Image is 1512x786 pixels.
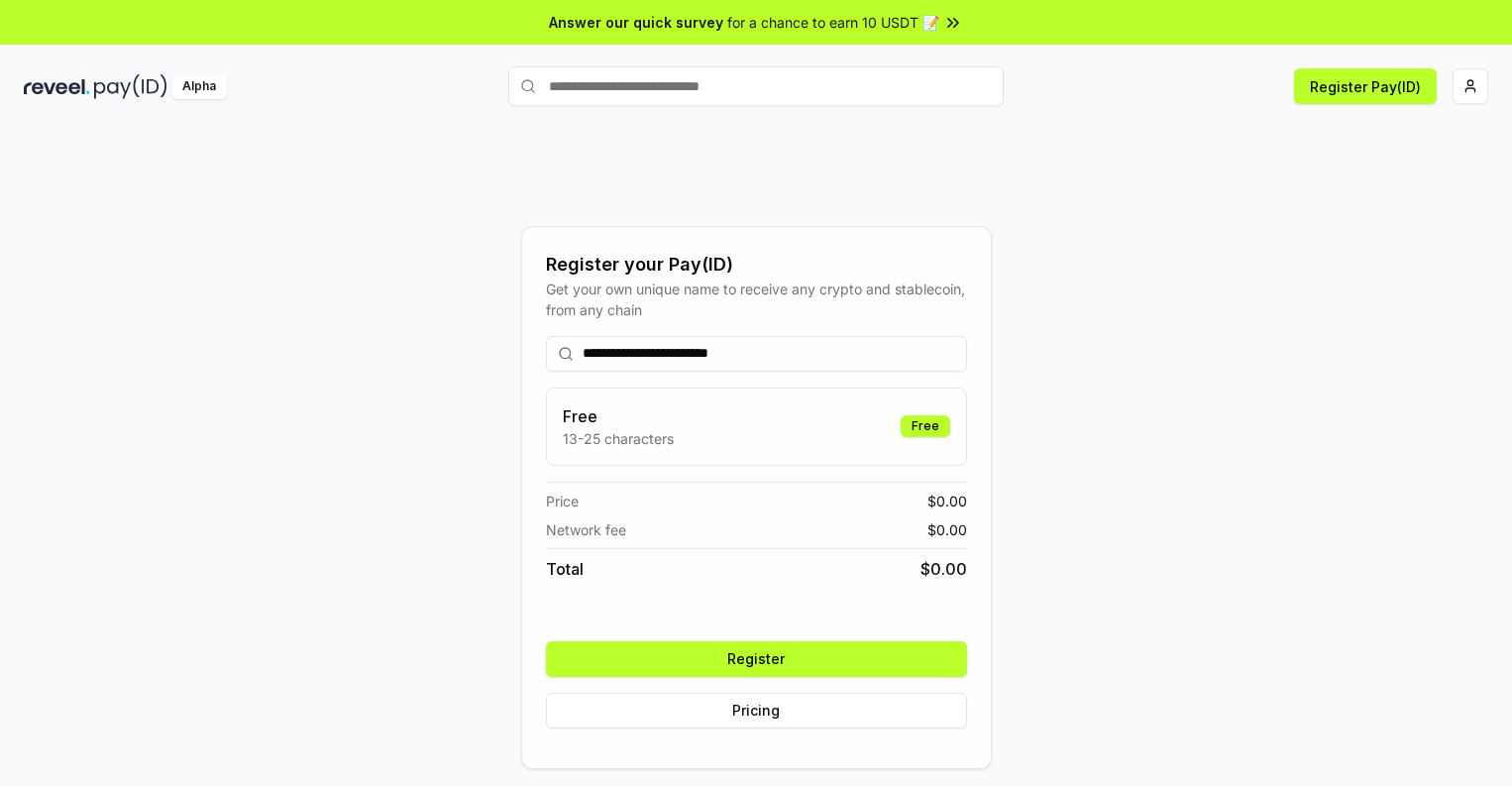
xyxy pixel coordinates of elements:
[563,428,674,449] p: 13-25 characters
[549,12,723,33] span: Answer our quick survey
[727,12,939,33] span: for a chance to earn 10 USDT 📝
[546,491,579,511] span: Price
[546,693,967,729] button: Pricing
[546,251,967,279] div: Register your Pay(ID)
[546,641,967,677] button: Register
[901,415,950,437] div: Free
[546,519,626,540] span: Network fee
[920,557,967,581] span: $ 0.00
[546,557,584,581] span: Total
[927,491,967,511] span: $ 0.00
[94,74,167,99] img: pay_id
[927,519,967,540] span: $ 0.00
[24,74,90,99] img: reveel_dark
[1294,68,1437,104] button: Register Pay(ID)
[171,74,227,99] div: Alpha
[563,404,674,428] h3: Free
[546,279,967,320] div: Get your own unique name to receive any crypto and stablecoin, from any chain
